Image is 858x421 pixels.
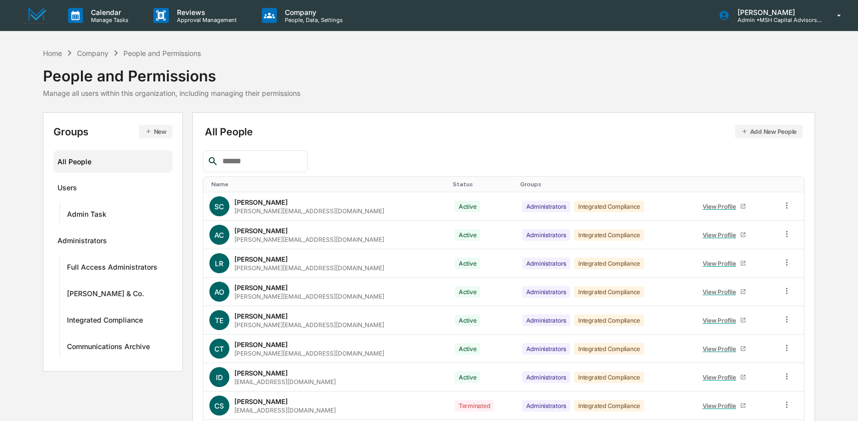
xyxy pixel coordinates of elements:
[67,210,106,222] div: Admin Task
[698,398,750,414] a: View Profile
[703,203,740,210] div: View Profile
[139,125,172,138] button: New
[574,201,644,212] div: Integrated Compliance
[735,125,803,138] button: Add New People
[277,8,348,16] p: Company
[214,231,224,239] span: AC
[574,229,644,241] div: Integrated Compliance
[703,345,740,353] div: View Profile
[522,400,571,412] div: Administrators
[455,286,481,298] div: Active
[234,341,288,349] div: [PERSON_NAME]
[216,373,223,382] span: ID
[234,407,336,414] div: [EMAIL_ADDRESS][DOMAIN_NAME]
[77,49,108,57] div: Company
[574,315,644,326] div: Integrated Compliance
[522,258,571,269] div: Administrators
[703,260,740,267] div: View Profile
[43,59,300,85] div: People and Permissions
[234,236,384,243] div: [PERSON_NAME][EMAIL_ADDRESS][DOMAIN_NAME]
[234,321,384,329] div: [PERSON_NAME][EMAIL_ADDRESS][DOMAIN_NAME]
[234,350,384,357] div: [PERSON_NAME][EMAIL_ADDRESS][DOMAIN_NAME]
[703,317,740,324] div: View Profile
[703,402,740,410] div: View Profile
[215,316,223,325] span: TE
[277,16,348,23] p: People, Data, Settings
[215,259,223,268] span: LR
[522,286,571,298] div: Administrators
[83,8,133,16] p: Calendar
[455,372,481,383] div: Active
[234,378,336,386] div: [EMAIL_ADDRESS][DOMAIN_NAME]
[522,372,571,383] div: Administrators
[214,288,224,296] span: AO
[703,231,740,239] div: View Profile
[703,374,740,381] div: View Profile
[57,183,77,195] div: Users
[698,227,750,243] a: View Profile
[57,153,168,170] div: All People
[83,16,133,23] p: Manage Tasks
[696,181,772,188] div: Toggle SortBy
[211,181,445,188] div: Toggle SortBy
[522,229,571,241] div: Administrators
[234,264,384,272] div: [PERSON_NAME][EMAIL_ADDRESS][DOMAIN_NAME]
[698,256,750,271] a: View Profile
[698,341,750,357] a: View Profile
[234,255,288,263] div: [PERSON_NAME]
[234,398,288,406] div: [PERSON_NAME]
[703,288,740,296] div: View Profile
[123,49,201,57] div: People and Permissions
[24,7,48,24] img: logo
[574,286,644,298] div: Integrated Compliance
[453,181,512,188] div: Toggle SortBy
[67,342,150,354] div: Communications Archive
[67,263,157,275] div: Full Access Administrators
[455,229,481,241] div: Active
[574,400,644,412] div: Integrated Compliance
[53,125,172,138] div: Groups
[455,343,481,355] div: Active
[520,181,689,188] div: Toggle SortBy
[522,201,571,212] div: Administrators
[234,207,384,215] div: [PERSON_NAME][EMAIL_ADDRESS][DOMAIN_NAME]
[455,315,481,326] div: Active
[214,345,224,353] span: CT
[730,16,823,23] p: Admin • MSH Capital Advisors LLC - RIA
[455,258,481,269] div: Active
[43,89,300,97] div: Manage all users within this organization, including managing their permissions
[698,370,750,385] a: View Profile
[169,8,242,16] p: Reviews
[234,284,288,292] div: [PERSON_NAME]
[205,125,803,138] div: All People
[214,202,224,211] span: SC
[522,315,571,326] div: Administrators
[169,16,242,23] p: Approval Management
[214,402,224,410] span: CS
[784,181,800,188] div: Toggle SortBy
[43,49,62,57] div: Home
[234,198,288,206] div: [PERSON_NAME]
[57,236,107,248] div: Administrators
[67,289,144,301] div: [PERSON_NAME] & Co.
[574,343,644,355] div: Integrated Compliance
[522,343,571,355] div: Administrators
[234,369,288,377] div: [PERSON_NAME]
[234,312,288,320] div: [PERSON_NAME]
[574,258,644,269] div: Integrated Compliance
[67,316,143,328] div: Integrated Compliance
[698,199,750,214] a: View Profile
[574,372,644,383] div: Integrated Compliance
[455,400,494,412] div: Terminated
[698,284,750,300] a: View Profile
[730,8,823,16] p: [PERSON_NAME]
[234,293,384,300] div: [PERSON_NAME][EMAIL_ADDRESS][DOMAIN_NAME]
[698,313,750,328] a: View Profile
[455,201,481,212] div: Active
[234,227,288,235] div: [PERSON_NAME]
